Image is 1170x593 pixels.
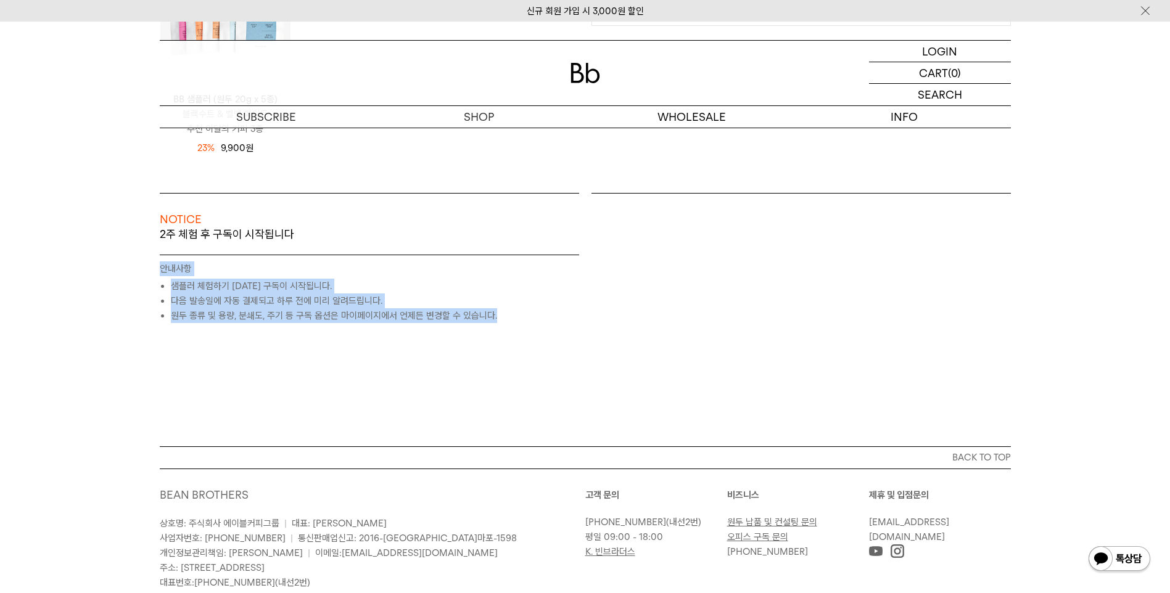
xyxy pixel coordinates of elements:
span: | [284,518,287,529]
span: | [290,533,293,544]
p: SEARCH [918,84,962,105]
a: [PHONE_NUMBER] [585,517,666,528]
p: CART [919,62,948,83]
a: BEAN BROTHERS [160,488,249,501]
a: [PHONE_NUMBER] [194,577,275,588]
span: 대표: [PERSON_NAME] [292,518,387,529]
span: 상호명: 주식회사 에이블커피그룹 [160,518,279,529]
span: 개인정보관리책임: [PERSON_NAME] [160,547,303,558]
p: NOTICE [160,212,579,227]
p: (내선2번) [585,515,721,530]
p: 고객 문의 [585,488,727,502]
a: K. 빈브라더스 [585,546,635,557]
p: 평일 09:00 - 18:00 [585,530,721,544]
p: 9,900 [221,141,253,155]
p: 안내사항 [160,261,579,279]
li: 다음 발송일에 자동 결제되고 하루 전에 미리 알려드립니다. [171,293,579,308]
a: [EMAIL_ADDRESS][DOMAIN_NAME] [869,517,949,542]
img: 로고 [571,63,600,83]
p: 제휴 및 입점문의 [869,488,1011,502]
a: LOGIN [869,41,1011,62]
button: BACK TO TOP [160,446,1011,468]
li: 원두 종류 및 용량, 분쇄도, 주기 등 구독 옵션은 마이페이지에서 언제든 변경할 수 있습니다. [171,308,579,323]
span: 원 [245,142,253,153]
span: 이메일: [315,547,498,558]
p: 비즈니스 [727,488,869,502]
span: 대표번호: (내선2번) [160,577,310,588]
a: 원두 납품 및 컨설팅 문의 [727,517,817,528]
a: [PHONE_NUMBER] [727,546,808,557]
p: LOGIN [922,41,957,62]
p: 2주 체험 후 구독이 시작됩니다 [160,227,579,254]
a: SHOP [373,106,585,128]
span: 주소: [STREET_ADDRESS] [160,562,265,573]
span: 통신판매업신고: 2016-[GEOGRAPHIC_DATA]마포-1598 [298,533,517,544]
a: CART (0) [869,62,1011,84]
a: SUBSCRIBE [160,106,373,128]
p: (0) [948,62,961,83]
a: 오피스 구독 문의 [727,531,788,542]
span: | [308,547,310,558]
a: 신규 회원 가입 시 3,000원 할인 [527,6,644,17]
img: 카카오톡 채널 1:1 채팅 버튼 [1087,545,1151,575]
p: WHOLESALE [585,106,798,128]
li: 샘플러 체험하기 [DATE] 구독이 시작됩니다. [171,279,579,293]
span: 사업자번호: [PHONE_NUMBER] [160,533,286,544]
span: 23% [197,141,215,155]
p: INFO [798,106,1011,128]
a: [EMAIL_ADDRESS][DOMAIN_NAME] [342,547,498,558]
